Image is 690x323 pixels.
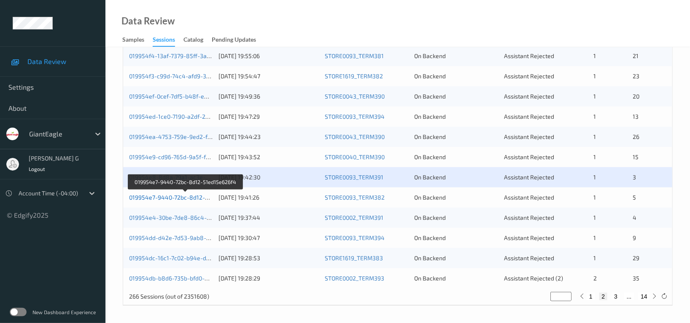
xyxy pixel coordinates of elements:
div: On Backend [415,214,498,222]
span: Assistant Rejected [504,153,554,160]
span: 3 [633,174,636,181]
div: Data Review [121,17,175,25]
span: Assistant Rejected [504,254,554,262]
a: 019954db-b8d6-735b-bfd0-e31cc049907b [129,275,243,282]
span: Assistant Rejected [504,194,554,201]
div: Sessions [153,35,175,47]
span: Assistant Rejected (2) [504,275,563,282]
a: STORE0093_TERM394 [325,234,385,241]
div: [DATE] 19:28:29 [218,274,319,283]
span: 1 [593,52,596,59]
span: 4 [633,214,637,221]
div: [DATE] 19:41:26 [218,193,319,202]
span: 1 [593,174,596,181]
span: 13 [633,113,639,120]
span: 15 [633,153,639,160]
a: 019954f4-13af-7379-85ff-3adb80f3d1e7 [129,52,238,59]
a: Sessions [153,34,183,47]
a: 019954dd-d42e-7d53-9ab8-e2a251eacdc1 [129,234,244,241]
span: 1 [593,72,596,80]
a: STORE1619_TERM383 [325,254,383,262]
span: Assistant Rejected [504,113,554,120]
button: ... [624,293,634,300]
div: Catalog [183,35,203,46]
div: On Backend [415,133,498,141]
span: 1 [593,93,596,100]
span: Assistant Rejected [504,174,554,181]
span: 5 [633,194,636,201]
span: 26 [633,133,640,140]
a: STORE0093_TERM381 [325,52,384,59]
a: 019954e4-30be-7de8-86c4-57bcf8144375 [129,214,245,221]
div: [DATE] 19:37:44 [218,214,319,222]
a: 019954e9-cd96-765d-9a5f-f687cafd3f1c [129,153,239,160]
a: STORE1619_TERM382 [325,72,383,80]
p: 266 Sessions (out of 2351608) [129,292,209,301]
div: [DATE] 19:47:29 [218,112,319,121]
a: STORE0093_TERM394 [325,113,385,120]
span: 1 [593,214,596,221]
span: 1 [593,234,596,241]
div: [DATE] 19:30:47 [218,234,319,242]
a: 019954e7-9440-72bc-8d12-51ed15e626f4 [129,194,243,201]
div: On Backend [415,234,498,242]
span: 1 [593,254,596,262]
a: 019954e8-8d8a-79a1-ac3e-09cdf051d72c [129,174,243,181]
span: 1 [593,194,596,201]
button: 14 [638,293,650,300]
span: 2 [593,275,597,282]
div: On Backend [415,254,498,262]
a: 019954ed-1ce0-7190-a2df-210a33d7e9bd [129,113,241,120]
span: Assistant Rejected [504,93,554,100]
a: 019954ef-0cef-7df5-b48f-e87ebfccf7b0 [129,93,237,100]
a: 019954ea-4753-759e-9ed2-fa8f35f02bd9 [129,133,243,140]
button: 1 [587,293,595,300]
a: STORE0093_TERM382 [325,194,385,201]
div: Samples [122,35,144,46]
a: STORE0043_TERM390 [325,93,385,100]
div: [DATE] 19:43:52 [218,153,319,161]
div: [DATE] 19:55:06 [218,52,319,60]
div: [DATE] 19:49:36 [218,92,319,101]
a: 019954f3-c99d-74c4-afd9-3ecb6606fc4e [129,72,242,80]
a: Samples [122,34,153,46]
div: On Backend [415,173,498,182]
div: [DATE] 19:44:23 [218,133,319,141]
a: STORE0002_TERM391 [325,214,383,221]
span: 20 [633,93,640,100]
a: Pending Updates [212,34,264,46]
button: 3 [612,293,620,300]
a: Catalog [183,34,212,46]
span: Assistant Rejected [504,72,554,80]
a: STORE0002_TERM393 [325,275,384,282]
button: 2 [599,293,608,300]
a: STORE0093_TERM391 [325,174,383,181]
div: On Backend [415,72,498,80]
div: On Backend [415,52,498,60]
div: [DATE] 19:42:30 [218,173,319,182]
span: Assistant Rejected [504,133,554,140]
span: 1 [593,113,596,120]
div: On Backend [415,112,498,121]
div: [DATE] 19:54:47 [218,72,319,80]
div: On Backend [415,92,498,101]
a: 019954dc-16c1-7c02-b94e-d013e1eaf4bc [129,254,240,262]
div: Pending Updates [212,35,256,46]
div: On Backend [415,153,498,161]
span: Assistant Rejected [504,52,554,59]
span: 1 [593,133,596,140]
a: STORE0043_TERM390 [325,133,385,140]
span: Assistant Rejected [504,234,554,241]
span: 9 [633,234,636,241]
span: Assistant Rejected [504,214,554,221]
span: 35 [633,275,640,282]
div: [DATE] 19:28:53 [218,254,319,262]
span: 21 [633,52,639,59]
span: 1 [593,153,596,160]
div: On Backend [415,274,498,283]
a: STORE0040_TERM390 [325,153,385,160]
span: 23 [633,72,640,80]
div: On Backend [415,193,498,202]
span: 29 [633,254,640,262]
